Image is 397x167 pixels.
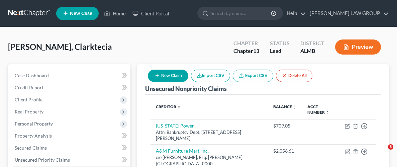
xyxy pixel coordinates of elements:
a: Acct Number unfold_more [307,104,329,115]
span: New Case [70,11,92,16]
button: Import CSV [191,70,230,82]
i: unfold_more [177,105,181,109]
a: Property Analysis [9,130,130,142]
a: Case Dashboard [9,70,130,82]
a: Help [283,7,306,19]
div: Unsecured Nonpriority Claims [145,85,227,93]
span: Property Analysis [15,133,52,139]
span: 3 [388,144,393,150]
input: Search by name... [211,7,272,19]
a: Creditor unfold_more [156,104,181,109]
div: Attn: Bankruptcy Dept. [STREET_ADDRESS][PERSON_NAME] [156,129,263,142]
a: Balance unfold_more [273,104,297,109]
i: unfold_more [293,105,297,109]
span: Credit Report [15,85,43,90]
a: Unsecured Priority Claims [9,154,130,166]
div: $709.05 [273,122,297,129]
a: [PERSON_NAME] LAW GROUP [306,7,389,19]
button: Preview [335,39,381,55]
div: Chapter [233,39,259,47]
span: Client Profile [15,97,42,102]
span: Unsecured Priority Claims [15,157,70,163]
span: Personal Property [15,121,53,127]
button: New Claim [148,70,188,82]
div: District [300,39,324,47]
button: Delete All [276,70,312,82]
a: Export CSV [233,70,273,82]
a: Client Portal [129,7,173,19]
div: c/o [PERSON_NAME], Esq. [PERSON_NAME][GEOGRAPHIC_DATA]-0000 [156,154,263,167]
div: Chapter [233,47,259,55]
a: A&M Furniture Mart, Inc. [156,148,209,154]
span: Case Dashboard [15,73,49,78]
span: Secured Claims [15,145,47,151]
span: Real Property [15,109,43,114]
a: [US_STATE] Power [156,123,194,129]
span: [PERSON_NAME], Clarktecia [8,42,112,52]
a: Secured Claims [9,142,130,154]
div: $2,056.61 [273,148,297,154]
a: Home [101,7,129,19]
iframe: Intercom live chat [374,144,390,160]
i: unfold_more [325,111,329,115]
a: Credit Report [9,82,130,94]
div: Lead [270,47,290,55]
div: ALMB [300,47,324,55]
span: 13 [253,48,259,54]
div: Status [270,39,290,47]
